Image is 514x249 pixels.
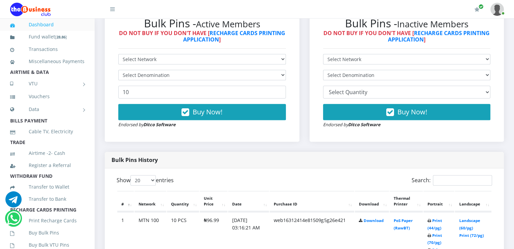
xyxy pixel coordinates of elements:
[323,104,491,120] button: Buy Now!
[200,191,227,212] th: Unit Price: activate to sort column ascending
[10,213,84,228] a: Print Recharge Cards
[397,107,427,116] span: Buy Now!
[423,191,454,212] th: Portrait: activate to sort column ascending
[10,89,84,104] a: Vouchers
[10,41,84,57] a: Transactions
[427,233,442,245] a: Print (70/pg)
[490,3,504,16] img: User
[394,218,413,230] a: PoS Paper (RawBT)
[459,218,480,230] a: Landscape (60/pg)
[196,18,260,30] small: Active Members
[433,175,492,186] input: Search:
[10,158,84,173] a: Register a Referral
[118,104,286,120] button: Buy Now!
[388,29,490,43] a: RECHARGE CARDS PRINTING APPLICATION
[112,156,158,164] strong: Bulk Pins History
[117,175,174,186] label: Show entries
[55,34,67,39] small: [ ]
[10,75,84,92] a: VTU
[364,218,384,223] a: Download
[10,101,84,118] a: Data
[355,191,389,212] th: Download: activate to sort column ascending
[5,196,22,207] a: Chat for support
[10,17,84,32] a: Dashboard
[118,86,286,99] input: Enter Quantity
[270,191,354,212] th: Purchase ID: activate to sort column ascending
[10,54,84,69] a: Miscellaneous Payments
[10,179,84,195] a: Transfer to Wallet
[134,191,166,212] th: Network: activate to sort column ascending
[412,175,492,186] label: Search:
[143,121,176,128] strong: Ditco Software
[459,233,484,238] a: Print (72/pg)
[10,3,51,16] img: Logo
[167,191,199,212] th: Quantity: activate to sort column ascending
[56,34,66,39] b: 28.86
[10,191,84,207] a: Transfer to Bank
[228,191,269,212] th: Date: activate to sort column ascending
[10,29,84,45] a: Fund wallet[28.86]
[10,124,84,139] a: Cable TV, Electricity
[10,225,84,241] a: Buy Bulk Pins
[117,191,134,212] th: #: activate to sort column descending
[323,121,381,128] small: Endorsed by
[183,29,285,43] a: RECHARGE CARDS PRINTING APPLICATION
[323,17,491,30] h2: Bulk Pins -
[323,29,490,43] strong: DO NOT BUY IF YOU DON'T HAVE [ ]
[193,107,222,116] span: Buy Now!
[455,191,491,212] th: Landscape: activate to sort column ascending
[348,121,381,128] strong: Ditco Software
[390,191,423,212] th: Thermal Printer: activate to sort column ascending
[479,4,484,9] span: Renew/Upgrade Subscription
[10,145,84,161] a: Airtime -2- Cash
[118,17,286,30] h2: Bulk Pins -
[118,121,176,128] small: Endorsed by
[474,7,480,12] i: Renew/Upgrade Subscription
[397,18,468,30] small: Inactive Members
[130,175,156,186] select: Showentries
[119,29,285,43] strong: DO NOT BUY IF YOU DON'T HAVE [ ]
[7,215,21,226] a: Chat for support
[427,218,442,230] a: Print (44/pg)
